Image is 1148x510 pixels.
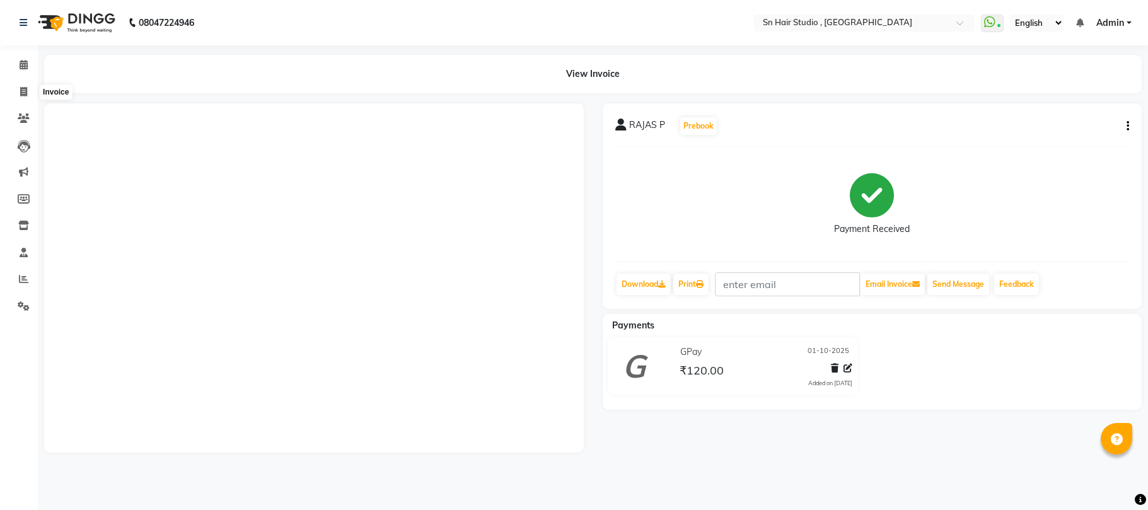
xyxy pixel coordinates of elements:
button: Email Invoice [861,274,925,295]
input: enter email [715,272,860,296]
span: RAJAS P [629,119,665,136]
div: Payment Received [834,223,910,236]
img: logo [32,5,119,40]
a: Download [617,274,671,295]
span: Payments [612,320,654,331]
span: GPay [680,345,702,359]
div: View Invoice [44,55,1142,93]
a: Feedback [994,274,1039,295]
b: 08047224946 [139,5,194,40]
button: Send Message [927,274,989,295]
span: 01-10-2025 [808,345,849,359]
div: Invoice [40,85,72,100]
div: Added on [DATE] [808,379,852,388]
span: ₹120.00 [680,363,724,381]
span: Admin [1096,16,1124,30]
button: Prebook [680,117,717,135]
iframe: chat widget [1095,460,1135,497]
a: Print [673,274,709,295]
